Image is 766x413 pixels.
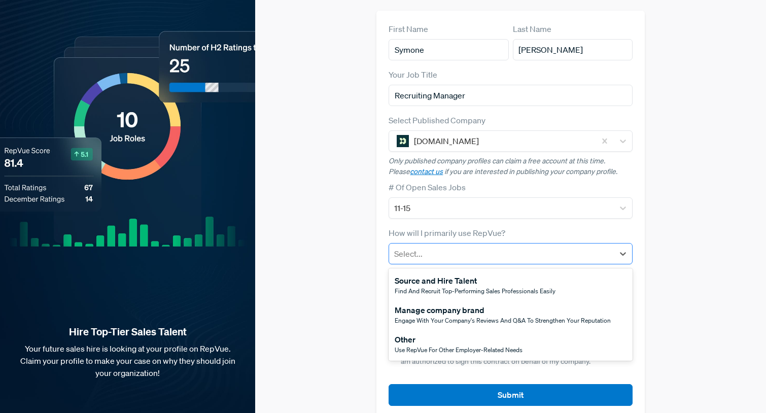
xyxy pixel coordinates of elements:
[389,114,485,126] label: Select Published Company
[395,346,523,354] span: Use RepVue for other employer-related needs
[389,384,633,406] button: Submit
[395,333,523,346] div: Other
[513,23,551,35] label: Last Name
[389,85,633,106] input: Title
[16,325,239,338] strong: Hire Top-Tier Sales Talent
[395,274,555,287] div: Source and Hire Talent
[395,287,555,295] span: Find and recruit top-performing sales professionals easily
[389,68,437,81] label: Your Job Title
[397,135,409,147] img: Customer.io
[389,181,466,193] label: # Of Open Sales Jobs
[395,304,611,316] div: Manage company brand
[389,39,508,60] input: First Name
[395,316,611,325] span: Engage with your company's reviews and Q&A to strengthen your reputation
[410,167,443,176] a: contact us
[389,23,428,35] label: First Name
[389,227,505,239] label: How will I primarily use RepVue?
[513,39,633,60] input: Last Name
[389,156,633,177] p: Only published company profiles can claim a free account at this time. Please if you are interest...
[16,342,239,379] p: Your future sales hire is looking at your profile on RepVue. Claim your profile to make your case...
